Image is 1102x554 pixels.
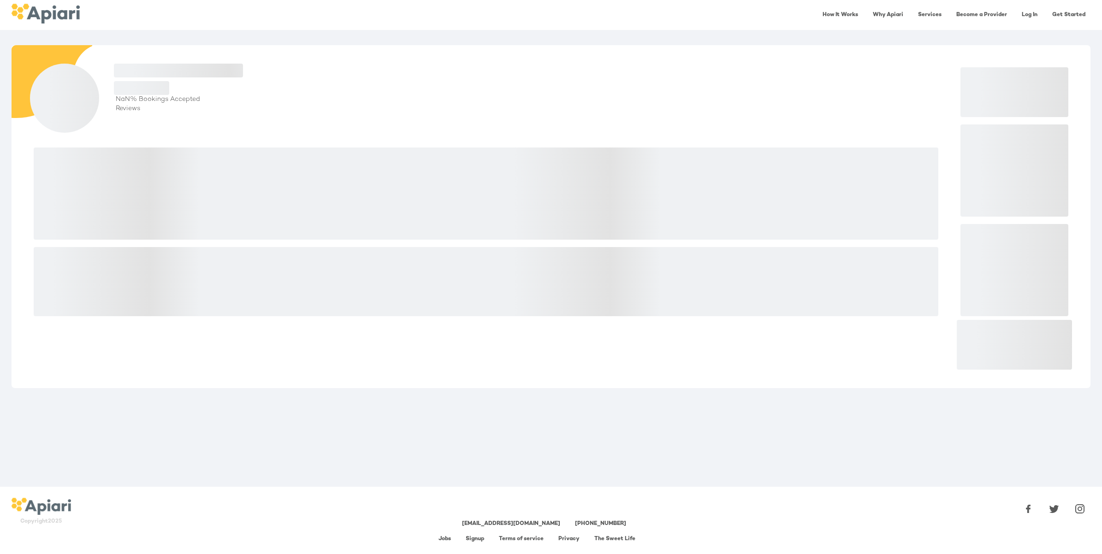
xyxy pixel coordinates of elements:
a: Get Started [1047,6,1091,24]
img: logo [11,4,80,24]
a: Why Apiari [867,6,909,24]
a: Jobs [438,536,451,542]
a: Log In [1016,6,1043,24]
div: Copyright 2025 [11,518,71,525]
div: Reviews [114,104,942,113]
a: Signup [466,536,484,542]
a: The Sweet Life [594,536,635,542]
a: [EMAIL_ADDRESS][DOMAIN_NAME] [462,521,560,527]
a: How It Works [817,6,864,24]
div: NaN % Bookings Accepted [114,95,942,104]
div: [PHONE_NUMBER] [575,520,626,528]
a: Privacy [558,536,580,542]
a: Terms of service [499,536,544,542]
a: Services [912,6,947,24]
a: Become a Provider [951,6,1013,24]
img: logo [11,498,71,515]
